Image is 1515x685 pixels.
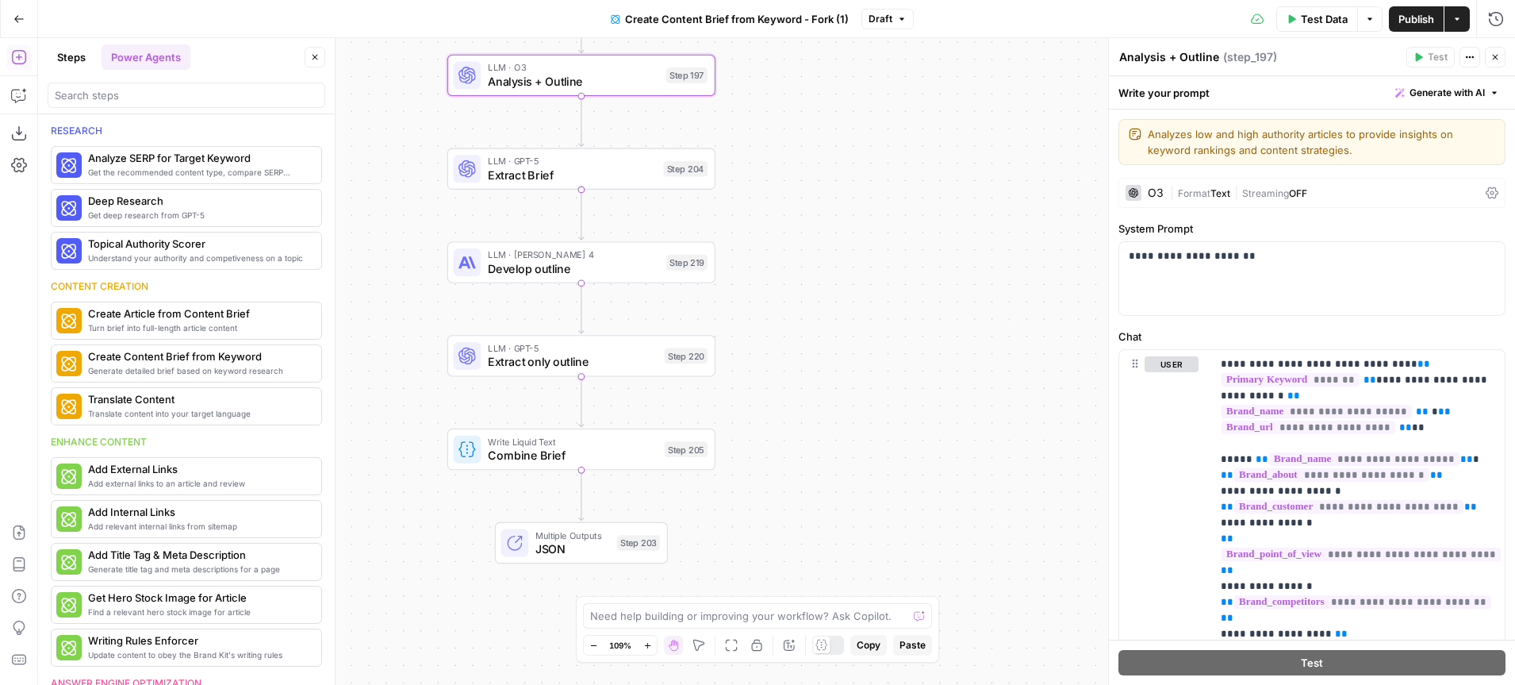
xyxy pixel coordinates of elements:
span: Create Article from Content Brief [88,306,309,321]
span: Analyze SERP for Target Keyword [88,150,309,166]
span: Understand your authority and competiveness on a topic [88,252,309,264]
input: Search steps [55,87,318,103]
g: Edge from step_218 to step_197 [579,2,585,52]
span: Add external links to an article and review [88,477,309,490]
span: Combine Brief [488,447,658,464]
span: OFF [1289,187,1307,199]
div: LLM · GPT-5Extract BriefStep 204 [447,148,715,190]
span: LLM · [PERSON_NAME] 4 [488,248,659,261]
div: LLM · O3Analysis + OutlineStep 197 [447,55,715,96]
span: Update content to obey the Brand Kit's writing rules [88,648,309,661]
button: Create Content Brief from Keyword - Fork (1) [601,6,858,32]
span: LLM · GPT-5 [488,154,657,167]
span: Generate title tag and meta descriptions for a page [88,563,309,575]
span: Add relevant internal links from sitemap [88,520,309,533]
div: Step 197 [666,67,708,83]
span: Create Content Brief from Keyword - Fork (1) [625,11,849,27]
button: Test [1406,47,1455,67]
textarea: Analysis + Outline [1119,49,1219,65]
div: Step 205 [665,441,708,457]
span: Find a relevant hero stock image for article [88,606,309,618]
span: Test [1301,655,1323,671]
div: Write your prompt [1109,76,1515,109]
g: Edge from step_197 to step_204 [579,96,585,146]
span: Add External Links [88,461,309,477]
span: Topical Authority Scorer [88,236,309,252]
span: Develop outline [488,260,659,277]
g: Edge from step_205 to step_203 [579,470,585,520]
div: O3 [1148,187,1164,198]
label: Chat [1118,329,1505,344]
span: Analysis + Outline [488,73,659,90]
g: Edge from step_204 to step_219 [579,190,585,240]
span: Multiple Outputs [535,528,610,541]
span: Turn brief into full-length article content [88,321,309,334]
span: Deep Research [88,193,309,209]
span: Translate content into your target language [88,407,309,420]
div: Enhance content [51,435,322,449]
button: user [1145,356,1199,372]
span: Draft [869,12,892,26]
span: LLM · O3 [488,60,659,74]
div: Step 220 [665,348,708,364]
button: Generate with AI [1389,83,1505,103]
span: Streaming [1242,187,1289,199]
span: Generate with AI [1410,86,1485,100]
label: System Prompt [1118,221,1505,237]
div: LLM · [PERSON_NAME] 4Develop outlineStep 219 [447,241,715,283]
span: Translate Content [88,391,309,407]
span: Add Title Tag & Meta Description [88,547,309,563]
span: Extract Brief [488,166,657,183]
button: Steps [48,44,95,70]
span: LLM · GPT-5 [488,341,658,355]
span: Writing Rules Enforcer [88,633,309,648]
span: Test [1428,50,1448,64]
div: Multiple OutputsJSONStep 203 [447,522,715,564]
span: Get deep research from GPT-5 [88,209,309,221]
span: Paste [899,638,926,652]
button: Draft [861,9,914,29]
span: Extract only outline [488,353,658,371]
span: Format [1178,187,1210,199]
span: Add Internal Links [88,504,309,520]
button: Power Agents [102,44,190,70]
button: Publish [1389,6,1444,32]
div: Step 204 [664,161,708,177]
span: Generate detailed brief based on keyword research [88,364,309,377]
span: Publish [1398,11,1434,27]
span: | [1170,184,1178,200]
span: 109% [609,639,631,652]
g: Edge from step_219 to step_220 [579,283,585,333]
div: Content creation [51,279,322,294]
textarea: Analyzes low and high authority articles to provide insights on keyword rankings and content stra... [1148,126,1495,158]
span: Get the recommended content type, compare SERP headers, and analyze SERP patterns [88,166,309,179]
div: Step 219 [666,255,708,271]
span: Create Content Brief from Keyword [88,348,309,364]
div: Write Liquid TextCombine BriefStep 205 [447,429,715,470]
span: Get Hero Stock Image for Article [88,590,309,606]
div: Step 203 [617,535,661,551]
span: Write Liquid Text [488,435,658,448]
button: Test Data [1276,6,1357,32]
span: Test Data [1301,11,1348,27]
div: Research [51,124,322,138]
button: Copy [850,635,887,656]
button: Paste [893,635,932,656]
span: | [1230,184,1242,200]
button: Test [1118,650,1505,675]
span: Copy [857,638,880,652]
div: LLM · GPT-5Extract only outlineStep 220 [447,335,715,376]
span: ( step_197 ) [1223,49,1277,65]
g: Edge from step_220 to step_205 [579,377,585,427]
span: Text [1210,187,1230,199]
span: JSON [535,541,610,558]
